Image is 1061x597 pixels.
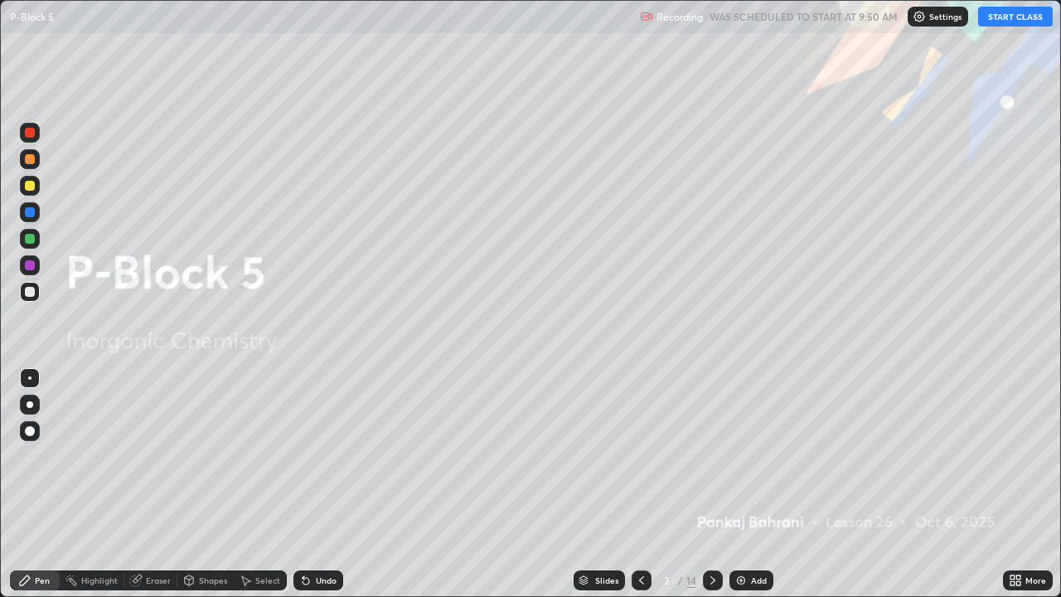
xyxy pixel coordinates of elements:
[146,576,171,585] div: Eraser
[734,574,748,587] img: add-slide-button
[678,575,683,585] div: /
[35,576,50,585] div: Pen
[656,11,703,23] p: Recording
[686,573,696,588] div: 14
[640,10,653,23] img: recording.375f2c34.svg
[913,10,926,23] img: class-settings-icons
[710,9,898,24] h5: WAS SCHEDULED TO START AT 9:50 AM
[199,576,227,585] div: Shapes
[978,7,1053,27] button: START CLASS
[1025,576,1046,585] div: More
[81,576,118,585] div: Highlight
[658,575,675,585] div: 2
[255,576,280,585] div: Select
[595,576,618,585] div: Slides
[316,576,337,585] div: Undo
[929,12,962,21] p: Settings
[10,10,54,23] p: P-Block 5
[751,576,767,585] div: Add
